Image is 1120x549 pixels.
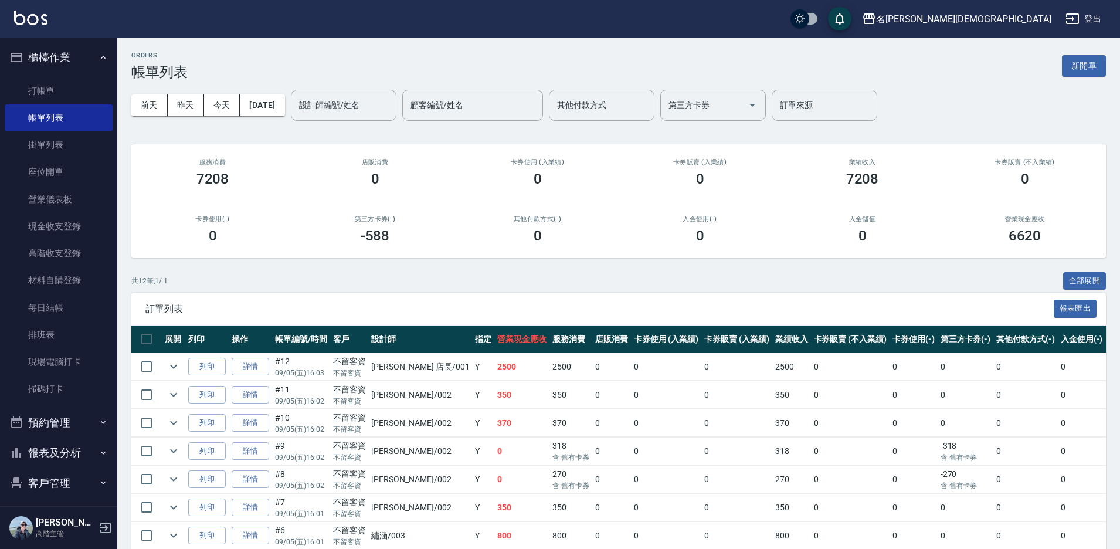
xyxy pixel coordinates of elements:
[696,171,704,187] h3: 0
[188,499,226,517] button: 列印
[368,409,472,437] td: [PERSON_NAME] /002
[308,215,442,223] h2: 第三方卡券(-)
[5,77,113,104] a: 打帳單
[993,409,1058,437] td: 0
[631,326,702,353] th: 卡券使用 (入業績)
[828,7,851,30] button: save
[941,452,991,463] p: 含 舊有卡券
[5,104,113,131] a: 帳單列表
[938,381,994,409] td: 0
[890,494,938,521] td: 0
[204,94,240,116] button: 今天
[472,494,494,521] td: Y
[5,158,113,185] a: 座位開單
[162,326,185,353] th: 展開
[631,353,702,381] td: 0
[333,396,366,406] p: 不留客資
[552,452,589,463] p: 含 舊有卡券
[890,438,938,465] td: 0
[368,466,472,493] td: [PERSON_NAME] /002
[701,466,772,493] td: 0
[330,326,369,353] th: 客戶
[472,326,494,353] th: 指定
[36,528,96,539] p: 高階主管
[165,414,182,432] button: expand row
[631,381,702,409] td: 0
[631,409,702,437] td: 0
[1058,326,1106,353] th: 入金使用(-)
[333,509,366,519] p: 不留客資
[5,468,113,499] button: 客戶管理
[772,381,811,409] td: 350
[534,171,542,187] h3: 0
[272,466,330,493] td: #8
[168,94,204,116] button: 昨天
[811,409,890,437] td: 0
[5,438,113,468] button: 報表及分析
[1061,8,1106,30] button: 登出
[772,438,811,465] td: 318
[145,215,280,223] h2: 卡券使用(-)
[772,466,811,493] td: 270
[368,494,472,521] td: [PERSON_NAME] /002
[993,326,1058,353] th: 其他付款方式(-)
[1009,228,1041,244] h3: 6620
[494,353,549,381] td: 2500
[938,466,994,493] td: -270
[131,64,188,80] h3: 帳單列表
[165,470,182,488] button: expand row
[472,409,494,437] td: Y
[890,381,938,409] td: 0
[993,381,1058,409] td: 0
[811,494,890,521] td: 0
[209,228,217,244] h3: 0
[472,466,494,493] td: Y
[165,386,182,404] button: expand row
[1058,494,1106,521] td: 0
[795,215,929,223] h2: 入金儲值
[188,470,226,489] button: 列印
[232,527,269,545] a: 詳情
[811,438,890,465] td: 0
[232,442,269,460] a: 詳情
[494,466,549,493] td: 0
[36,517,96,528] h5: [PERSON_NAME]
[846,171,879,187] h3: 7208
[631,494,702,521] td: 0
[333,480,366,491] p: 不留客資
[272,438,330,465] td: #9
[494,438,549,465] td: 0
[5,186,113,213] a: 營業儀表板
[811,326,890,353] th: 卡券販賣 (不入業績)
[549,409,592,437] td: 370
[275,396,327,406] p: 09/05 (五) 16:02
[185,326,229,353] th: 列印
[333,524,366,537] div: 不留客資
[188,386,226,404] button: 列印
[232,358,269,376] a: 詳情
[592,494,631,521] td: 0
[5,348,113,375] a: 現場電腦打卡
[811,381,890,409] td: 0
[188,414,226,432] button: 列印
[240,94,284,116] button: [DATE]
[494,381,549,409] td: 350
[232,414,269,432] a: 詳情
[549,466,592,493] td: 270
[5,408,113,438] button: 預約管理
[472,438,494,465] td: Y
[772,494,811,521] td: 350
[592,353,631,381] td: 0
[333,368,366,378] p: 不留客資
[993,494,1058,521] td: 0
[592,438,631,465] td: 0
[368,326,472,353] th: 設計師
[165,499,182,516] button: expand row
[958,215,1092,223] h2: 營業現金應收
[232,386,269,404] a: 詳情
[361,228,390,244] h3: -588
[275,368,327,378] p: 09/05 (五) 16:03
[1062,55,1106,77] button: 新開單
[165,527,182,544] button: expand row
[592,326,631,353] th: 店販消費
